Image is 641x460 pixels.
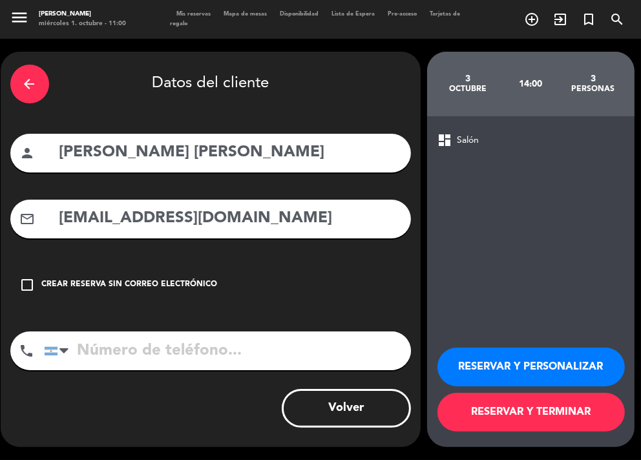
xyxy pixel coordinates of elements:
div: 14:00 [499,61,562,107]
div: Argentina: +54 [45,332,74,370]
i: phone [19,343,35,359]
span: Mapa de mesas [217,11,273,17]
span: dashboard [437,132,453,148]
span: Mis reservas [170,11,217,17]
div: Datos del cliente [10,61,411,107]
span: Disponibilidad [273,11,325,17]
div: Crear reserva sin correo electrónico [42,278,218,291]
div: 3 [562,74,624,84]
div: miércoles 1. octubre - 11:00 [39,19,126,29]
span: Pre-acceso [381,11,423,17]
i: arrow_back [22,76,37,92]
i: menu [10,8,29,27]
button: menu [10,8,29,31]
span: Salón [457,133,479,148]
input: Email del cliente [58,205,401,232]
i: person [20,145,36,161]
span: Lista de Espera [325,11,381,17]
i: exit_to_app [552,12,568,27]
div: personas [562,84,624,94]
div: [PERSON_NAME] [39,10,126,19]
i: search [609,12,625,27]
i: mail_outline [20,211,36,227]
input: Nombre del cliente [58,140,401,166]
i: check_box_outline_blank [20,277,36,293]
button: Volver [282,389,411,428]
button: RESERVAR Y PERSONALIZAR [437,348,625,386]
i: turned_in_not [581,12,596,27]
div: 3 [437,74,499,84]
div: octubre [437,84,499,94]
button: RESERVAR Y TERMINAR [437,393,625,432]
i: add_circle_outline [524,12,540,27]
input: Número de teléfono... [44,331,411,370]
